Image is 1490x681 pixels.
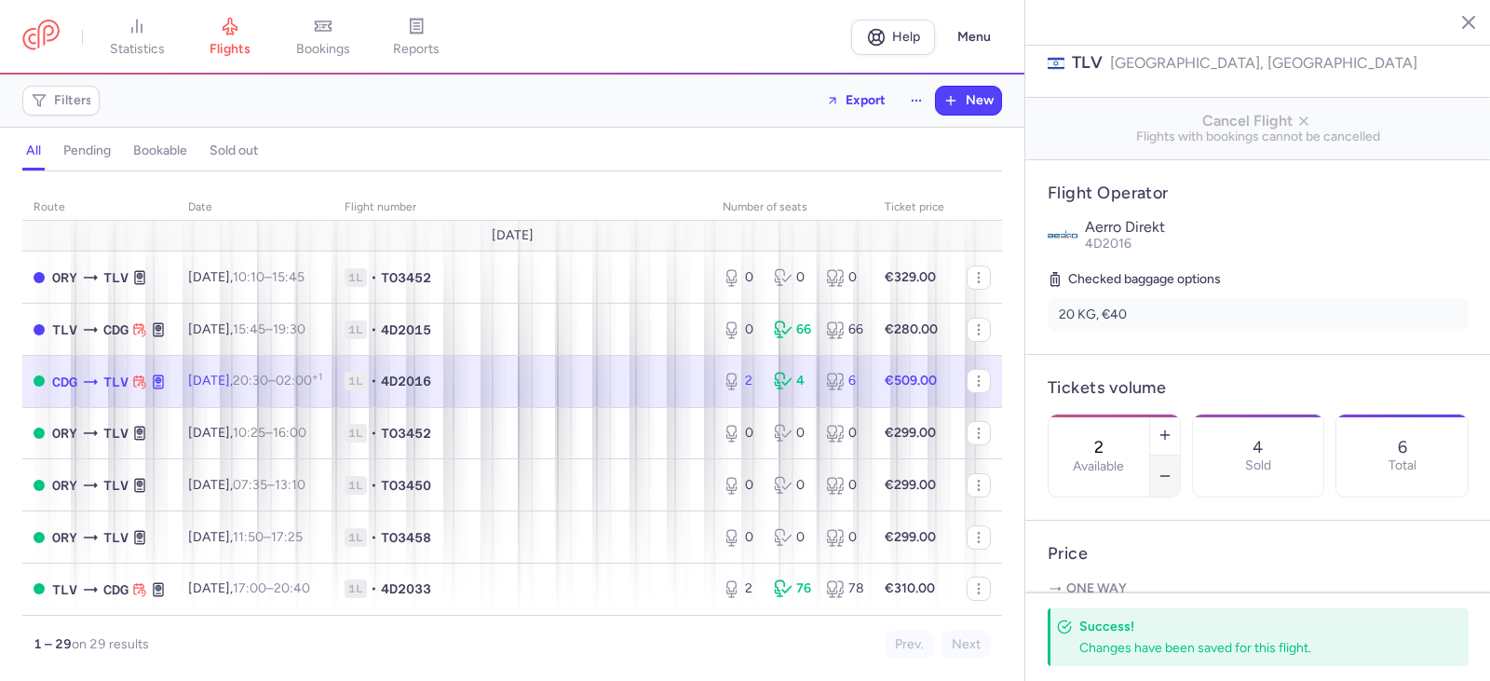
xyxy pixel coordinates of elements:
a: reports [370,17,463,58]
div: 0 [826,268,862,287]
p: Total [1388,458,1416,473]
a: statistics [90,17,183,58]
p: 6 [1398,438,1407,456]
span: TLV [103,527,129,548]
span: bookings [296,41,350,58]
span: Flights with bookings cannot be cancelled [1040,129,1476,144]
span: [DATE], [188,373,322,388]
span: [DATE], [188,425,306,441]
a: CitizenPlane red outlined logo [22,20,60,54]
li: 20 KG, €40 [1048,298,1469,332]
p: Sold [1245,458,1271,473]
span: [DATE] [492,228,534,243]
span: 1L [345,424,367,443]
span: • [371,372,377,390]
div: 4 [774,372,810,390]
span: TLV [103,475,129,496]
span: • [371,528,377,547]
span: – [233,529,303,545]
span: 4D2016 [381,372,431,390]
span: – [233,580,310,596]
span: CDG [52,372,77,392]
span: TO3450 [381,476,431,495]
label: Available [1073,459,1124,474]
div: 0 [723,476,759,495]
span: – [233,425,306,441]
span: • [371,579,377,598]
span: [DATE], [188,477,305,493]
time: 20:30 [233,373,268,388]
div: 0 [774,476,810,495]
span: TLV [103,423,129,443]
strong: 1 – 29 [34,636,72,652]
span: Filters [54,93,92,108]
th: Flight number [333,194,711,222]
span: 4D2015 [381,320,431,339]
div: 0 [774,268,810,287]
button: Menu [946,20,1002,55]
span: on 29 results [72,636,149,652]
button: Prev. [885,631,934,659]
span: TLV [103,372,129,392]
time: 07:35 [233,477,267,493]
p: Aerro Direkt [1085,219,1469,236]
button: Filters [23,87,99,115]
strong: €329.00 [885,269,936,285]
span: • [371,424,377,443]
h5: Checked baggage options [1048,268,1469,291]
a: Help [851,20,935,55]
div: 66 [826,320,862,339]
th: route [22,194,177,222]
h4: Price [1048,543,1469,565]
span: 1L [345,320,367,339]
span: [GEOGRAPHIC_DATA], [GEOGRAPHIC_DATA] [1110,51,1417,75]
span: – [233,477,305,493]
span: • [371,320,377,339]
strong: €310.00 [885,580,935,596]
strong: €299.00 [885,477,936,493]
strong: €280.00 [885,321,938,337]
time: 20:40 [274,580,310,596]
span: TO3452 [381,268,431,287]
span: New [966,93,994,108]
button: Next [941,631,991,659]
span: 1L [345,268,367,287]
time: 10:25 [233,425,265,441]
span: TLV [1072,51,1103,75]
h4: all [26,143,41,159]
h4: Success! [1079,618,1428,635]
span: [DATE], [188,321,305,337]
div: 0 [826,528,862,547]
div: 76 [774,579,810,598]
strong: €509.00 [885,373,937,388]
img: Aerro Direkt logo [1048,219,1077,249]
span: TLV [52,320,77,340]
span: statistics [110,41,165,58]
span: reports [393,41,440,58]
a: bookings [277,17,370,58]
time: 16:00 [273,425,306,441]
sup: +1 [312,371,322,383]
div: 66 [774,320,810,339]
span: • [371,268,377,287]
div: 0 [723,424,759,443]
time: 15:45 [272,269,305,285]
div: 0 [774,528,810,547]
a: flights [183,17,277,58]
time: 15:45 [233,321,265,337]
span: • [371,476,377,495]
span: ORY [52,527,77,548]
div: 0 [826,424,862,443]
span: ORY [52,423,77,443]
h4: Flight Operator [1048,183,1469,204]
div: 0 [774,424,810,443]
span: CDG [103,320,129,340]
div: 2 [723,372,759,390]
th: Ticket price [874,194,955,222]
span: CDG [103,579,129,600]
time: 17:25 [271,529,303,545]
span: Cancel Flight [1040,113,1476,129]
span: TO3458 [381,528,431,547]
strong: €299.00 [885,425,936,441]
span: [DATE], [188,529,303,545]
